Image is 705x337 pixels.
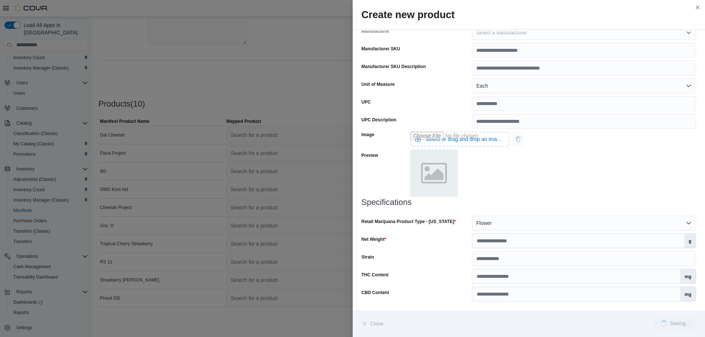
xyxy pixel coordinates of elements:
[472,25,696,40] button: Select a Manufacturer
[670,321,690,327] div: Saving...
[680,287,696,301] label: mg
[362,198,696,207] h3: Specifications
[362,9,696,21] h2: Create new product
[362,117,397,123] label: UPC Description
[362,254,374,260] label: Strain
[362,219,456,225] label: Retail Marijuana Product Type - [US_STATE]
[370,320,384,327] span: Close
[655,316,696,331] button: LoadingSaving...
[362,290,389,296] label: CBD Content
[472,216,696,230] button: Flower
[362,152,378,158] label: Preview
[362,99,371,105] label: UPC
[476,30,527,36] span: Select a Manufacturer
[472,78,696,93] button: Each
[362,272,389,278] label: THC Content
[680,269,696,283] label: mg
[410,132,510,146] input: Use aria labels when no actual label is in use
[362,236,386,242] label: Net Weight
[684,234,696,248] label: g
[362,316,384,331] button: Close
[362,28,390,34] label: Manufacturer
[661,321,667,327] span: Loading
[362,132,375,138] label: Image
[362,46,400,52] label: Manufacturer SKU
[362,64,426,70] label: Manufacturer SKU Description
[693,3,702,12] button: Close this dialog
[362,81,395,87] label: Unit of Measure
[410,149,458,197] img: placeholder.png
